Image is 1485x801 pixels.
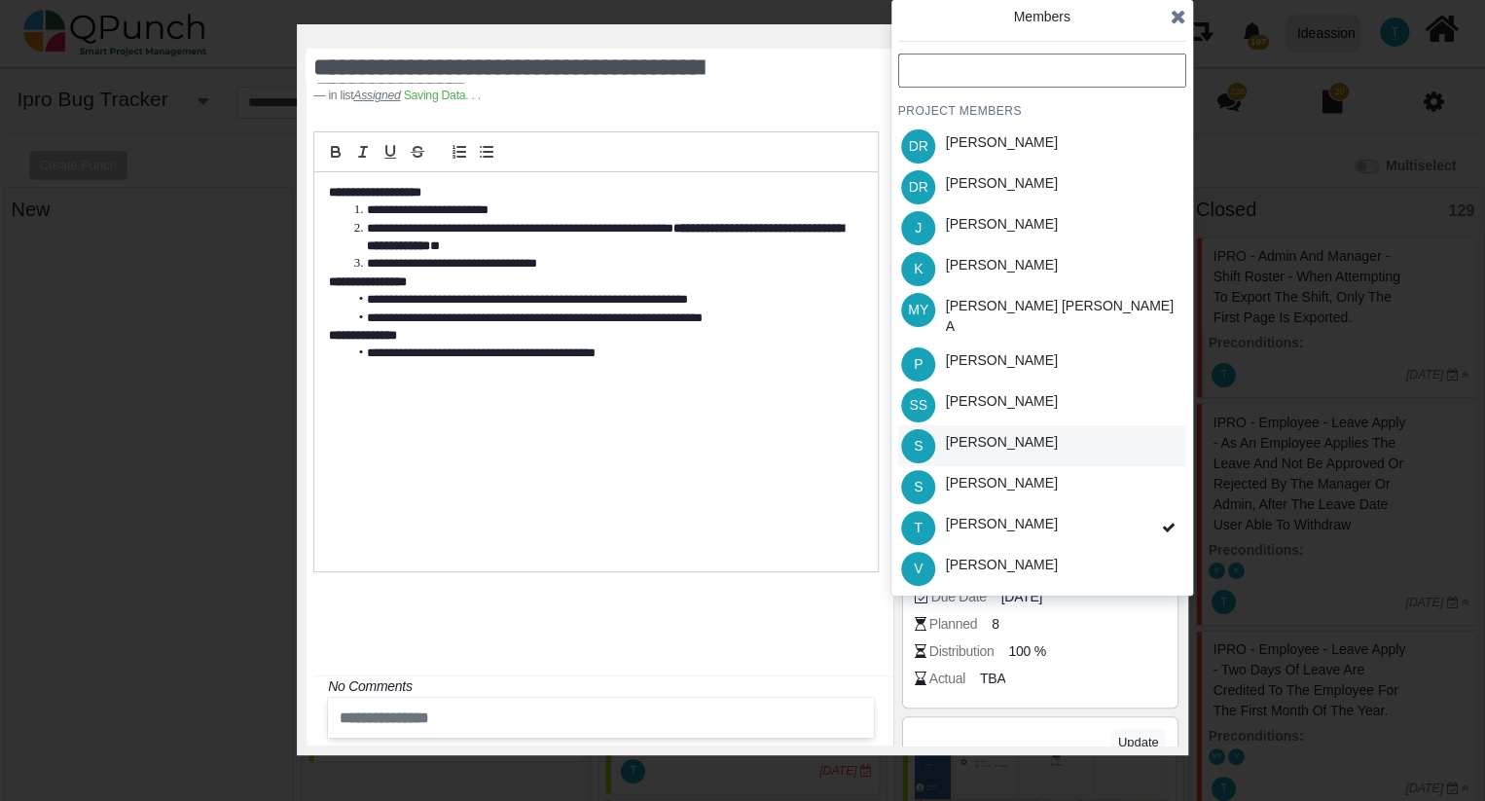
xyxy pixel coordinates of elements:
[914,262,923,275] span: K
[353,89,400,102] u: Assigned
[901,252,935,286] span: Karthik
[946,473,1058,493] div: [PERSON_NAME]
[465,89,468,102] span: .
[914,480,923,493] span: S
[946,514,1058,534] div: [PERSON_NAME]
[946,173,1058,194] div: [PERSON_NAME]
[929,614,977,635] div: Planned
[313,87,779,104] footer: in list
[908,303,928,316] span: MY
[901,552,935,586] span: Vinusha
[353,89,400,102] cite: Source Title
[946,555,1058,575] div: [PERSON_NAME]
[915,221,922,235] span: J
[914,439,923,453] span: S
[404,89,481,102] span: Saving Data
[901,170,935,204] span: Deepika Rajagopalan
[909,398,927,412] span: SS
[992,614,999,635] span: 8
[901,347,935,382] span: Pritha
[914,357,923,371] span: P
[946,432,1058,453] div: [PERSON_NAME]
[929,641,995,662] div: Distribution
[901,388,935,422] span: Safrin Safana
[946,391,1058,412] div: [PERSON_NAME]
[931,587,987,607] div: Due Date
[478,89,481,102] span: .
[901,211,935,245] span: Jayalakshmi
[901,429,935,463] span: Selvarani
[898,103,1186,119] h4: PROJECT MEMBERS
[946,296,1179,337] div: [PERSON_NAME] [PERSON_NAME] A
[914,521,923,534] span: T
[929,669,965,689] div: Actual
[901,129,935,164] span: Daniel Raj B
[1009,641,1046,662] span: 100 %
[471,89,474,102] span: .
[901,511,935,545] span: Thalha
[980,669,1005,689] span: TBA
[901,470,935,504] span: Selvarani
[901,293,935,327] span: Mohammed Yakub Raza Khan A
[1001,587,1042,607] span: [DATE]
[914,562,923,575] span: V
[1111,729,1166,755] button: Update
[908,180,927,194] span: DR
[946,214,1058,235] div: [PERSON_NAME]
[946,132,1058,153] div: [PERSON_NAME]
[1013,9,1069,24] span: Members
[328,678,412,694] i: No Comments
[946,255,1058,275] div: [PERSON_NAME]
[946,350,1058,371] div: [PERSON_NAME]
[908,139,927,153] span: DR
